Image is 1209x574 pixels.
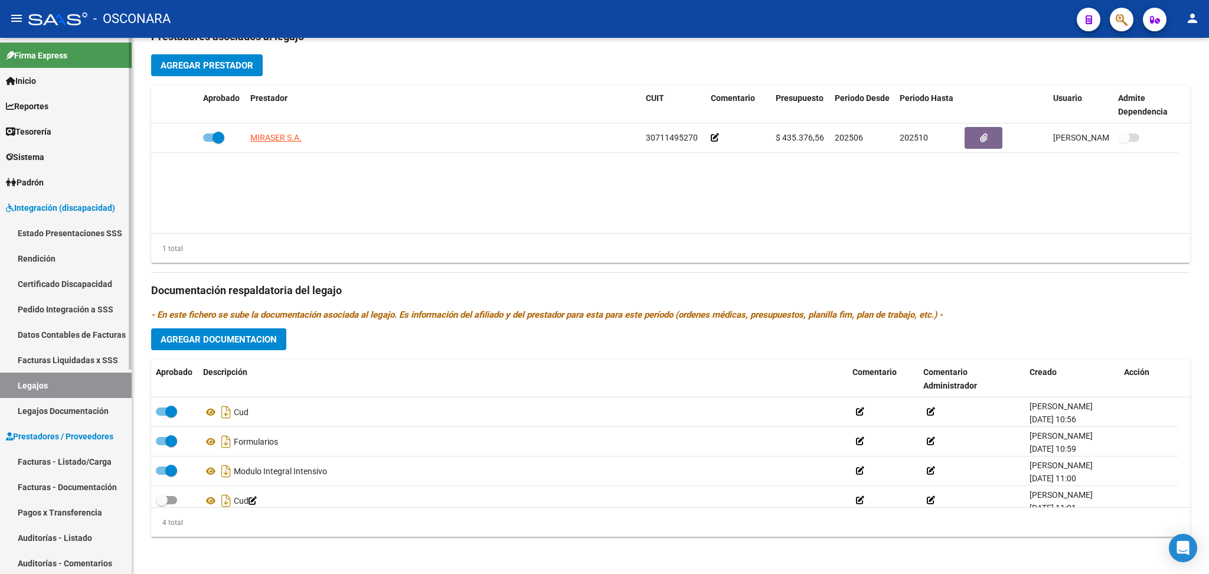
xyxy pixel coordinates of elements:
[646,93,664,103] span: CUIT
[151,360,198,399] datatable-header-cell: Aprobado
[923,367,977,390] span: Comentario Administrador
[6,430,113,443] span: Prestadores / Proveedores
[218,432,234,451] i: Descargar documento
[919,360,1025,399] datatable-header-cell: Comentario Administrador
[1113,86,1178,125] datatable-header-cell: Admite Dependencia
[6,201,115,214] span: Integración (discapacidad)
[1030,503,1076,513] span: [DATE] 11:01
[156,367,192,377] span: Aprobado
[900,93,953,103] span: Periodo Hasta
[6,100,48,113] span: Reportes
[151,309,943,320] i: - En este fichero se sube la documentación asociada al legajo. Es información del afiliado y del ...
[835,93,890,103] span: Periodo Desde
[1030,490,1093,500] span: [PERSON_NAME]
[1118,93,1168,116] span: Admite Dependencia
[830,86,895,125] datatable-header-cell: Periodo Desde
[1025,360,1119,399] datatable-header-cell: Creado
[1185,11,1200,25] mat-icon: person
[706,86,771,125] datatable-header-cell: Comentario
[1169,534,1197,562] div: Open Intercom Messenger
[203,462,843,481] div: Modulo Integral Intensivo
[852,367,897,377] span: Comentario
[1119,360,1178,399] datatable-header-cell: Acción
[9,11,24,25] mat-icon: menu
[1048,86,1113,125] datatable-header-cell: Usuario
[250,93,287,103] span: Prestador
[776,93,824,103] span: Presupuesto
[6,176,44,189] span: Padrón
[250,133,302,142] span: MIRASER S.A.
[1030,415,1076,424] span: [DATE] 10:56
[203,367,247,377] span: Descripción
[93,6,171,32] span: - OSCONARA
[151,516,183,529] div: 4 total
[161,60,253,71] span: Agregar Prestador
[776,133,824,142] span: $ 435.376,56
[6,151,44,164] span: Sistema
[848,360,919,399] datatable-header-cell: Comentario
[711,93,755,103] span: Comentario
[1030,461,1093,470] span: [PERSON_NAME]
[1030,431,1093,441] span: [PERSON_NAME]
[835,133,863,142] span: 202506
[151,328,286,350] button: Agregar Documentacion
[203,403,843,422] div: Cud
[151,282,1190,299] h3: Documentación respaldatoria del legajo
[218,403,234,422] i: Descargar documento
[203,93,240,103] span: Aprobado
[1030,444,1076,454] span: [DATE] 10:59
[1030,402,1093,411] span: [PERSON_NAME]
[151,242,183,255] div: 1 total
[203,491,843,510] div: Cud
[6,125,51,138] span: Tesorería
[218,491,234,510] i: Descargar documento
[1124,367,1149,377] span: Acción
[771,86,830,125] datatable-header-cell: Presupuesto
[1030,474,1076,483] span: [DATE] 11:00
[6,74,36,87] span: Inicio
[6,49,67,62] span: Firma Express
[641,86,706,125] datatable-header-cell: CUIT
[895,86,960,125] datatable-header-cell: Periodo Hasta
[1030,367,1057,377] span: Creado
[151,54,263,76] button: Agregar Prestador
[198,86,246,125] datatable-header-cell: Aprobado
[203,432,843,451] div: Formularios
[900,133,928,142] span: 202510
[1053,133,1146,142] span: [PERSON_NAME] [DATE]
[246,86,641,125] datatable-header-cell: Prestador
[1053,93,1082,103] span: Usuario
[161,334,277,345] span: Agregar Documentacion
[218,462,234,481] i: Descargar documento
[646,133,698,142] span: 30711495270
[198,360,848,399] datatable-header-cell: Descripción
